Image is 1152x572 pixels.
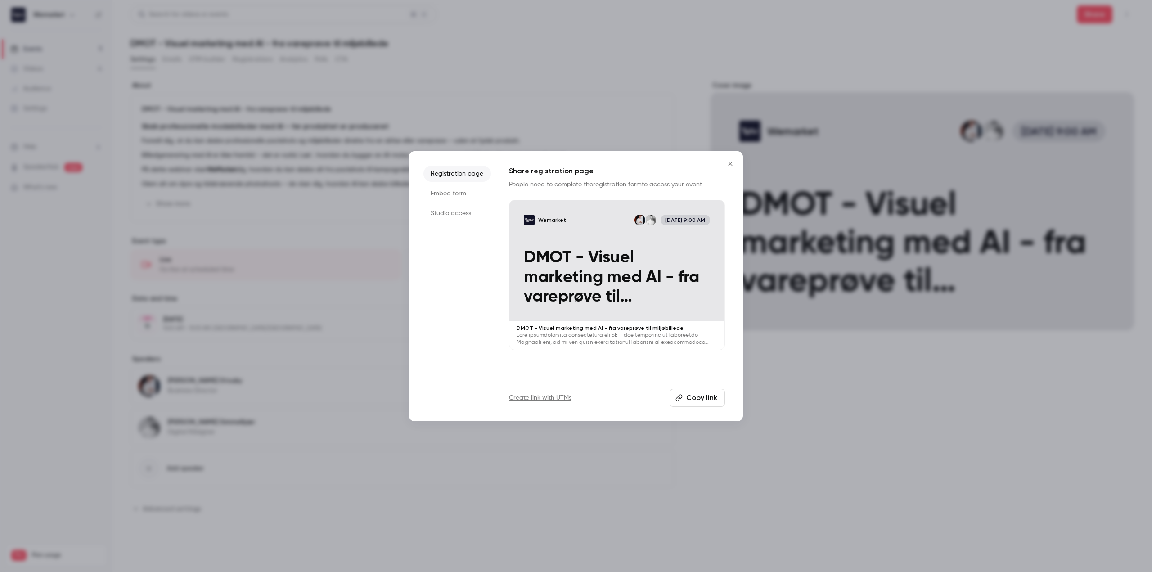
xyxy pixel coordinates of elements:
img: Rasmus Stouby [634,215,645,225]
li: Embed form [423,185,491,202]
li: Studio access [423,205,491,221]
a: DMOT - Visuel marketing med AI - fra vareprøve til miljøbillede WemarketJakob SimmelkjærRasmus St... [509,200,725,351]
span: [DATE] 9:00 AM [661,215,710,225]
button: Close [721,155,739,173]
a: registration form [593,181,642,188]
a: Create link with UTMs [509,393,571,402]
p: People need to complete the to access your event [509,180,725,189]
p: DMOT - Visuel marketing med AI - fra vareprøve til miljøbillede [524,248,710,306]
li: Registration page [423,166,491,182]
p: Lore ipsumdolorsita consectetura eli SE – doe temporinc ut laboreetdo Magnaali eni, ad mi ven qui... [517,332,717,346]
img: DMOT - Visuel marketing med AI - fra vareprøve til miljøbillede [524,215,535,225]
button: Copy link [670,389,725,407]
img: Jakob Simmelkjær [645,215,656,225]
p: Wemarket [538,216,566,224]
h1: Share registration page [509,166,725,176]
p: DMOT - Visuel marketing med AI - fra vareprøve til miljøbillede [517,324,717,332]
